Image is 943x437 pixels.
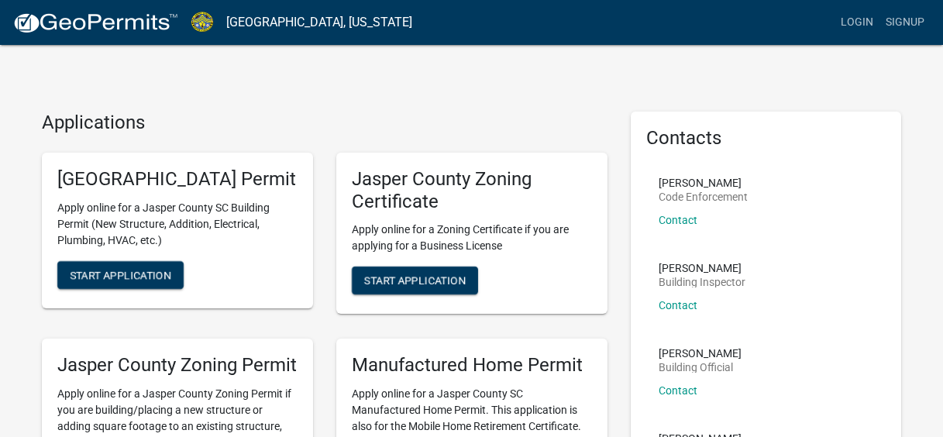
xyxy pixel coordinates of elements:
[659,348,742,359] p: [PERSON_NAME]
[659,362,742,373] p: Building Official
[226,9,412,36] a: [GEOGRAPHIC_DATA], [US_STATE]
[352,386,592,435] p: Apply online for a Jasper County SC Manufactured Home Permit. This application is also for the Mo...
[646,127,886,150] h5: Contacts
[659,263,745,274] p: [PERSON_NAME]
[57,354,298,377] h5: Jasper County Zoning Permit
[659,299,697,311] a: Contact
[191,12,214,33] img: Jasper County, South Carolina
[70,268,171,280] span: Start Application
[659,191,748,202] p: Code Enforcement
[659,214,697,226] a: Contact
[364,274,466,287] span: Start Application
[352,267,478,294] button: Start Application
[42,112,607,134] h4: Applications
[57,168,298,191] h5: [GEOGRAPHIC_DATA] Permit
[57,261,184,289] button: Start Application
[57,200,298,249] p: Apply online for a Jasper County SC Building Permit (New Structure, Addition, Electrical, Plumbin...
[352,168,592,213] h5: Jasper County Zoning Certificate
[659,177,748,188] p: [PERSON_NAME]
[835,8,879,37] a: Login
[879,8,931,37] a: Signup
[659,384,697,397] a: Contact
[352,354,592,377] h5: Manufactured Home Permit
[352,222,592,254] p: Apply online for a Zoning Certificate if you are applying for a Business License
[659,277,745,287] p: Building Inspector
